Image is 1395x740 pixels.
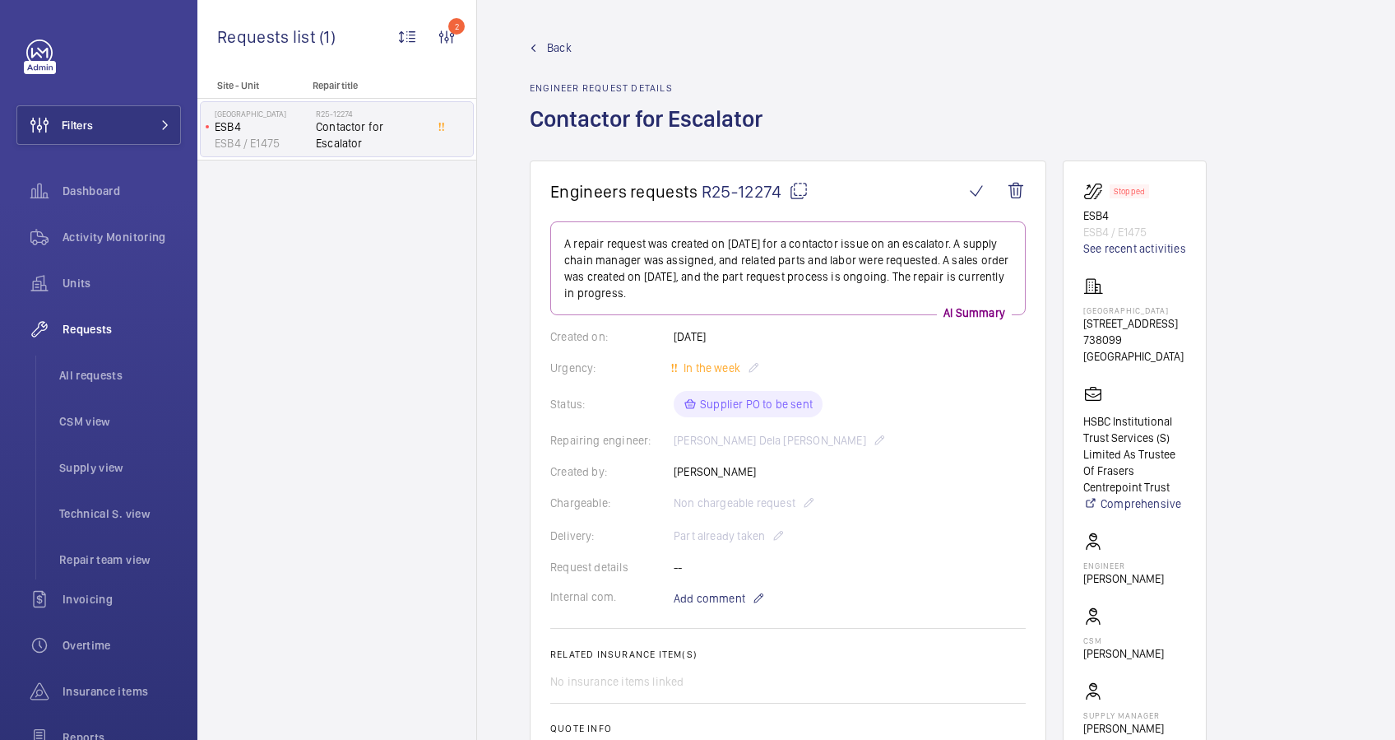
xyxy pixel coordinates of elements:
[316,109,424,119] h2: R25-12274
[62,117,93,133] span: Filters
[1083,570,1164,587] p: [PERSON_NAME]
[550,649,1026,660] h2: Related insurance item(s)
[1083,645,1164,662] p: [PERSON_NAME]
[59,459,181,476] span: Supply view
[59,367,181,384] span: All requests
[16,105,181,145] button: Filters
[1083,635,1164,645] p: CSM
[59,552,181,568] span: Repair team view
[63,637,181,654] span: Overtime
[550,181,698,202] span: Engineers requests
[313,80,421,91] p: Repair title
[59,413,181,430] span: CSM view
[550,723,1026,734] h2: Quote info
[702,181,809,202] span: R25-12274
[63,229,181,245] span: Activity Monitoring
[1083,332,1186,365] p: 738099 [GEOGRAPHIC_DATA]
[197,80,306,91] p: Site - Unit
[63,591,181,607] span: Invoicing
[63,321,181,337] span: Requests
[674,590,745,607] span: Add comment
[530,82,772,94] h2: Engineer request details
[1114,188,1145,194] p: Stopped
[63,183,181,199] span: Dashboard
[547,40,572,56] span: Back
[217,26,319,47] span: Requests list
[316,119,424,151] span: Contactor for Escalator
[530,104,772,161] h1: Contactor for Escalator
[215,135,309,151] p: ESB4 / E1475
[215,109,309,119] p: [GEOGRAPHIC_DATA]
[1083,207,1186,224] p: ESB4
[215,119,309,135] p: ESB4
[63,683,181,700] span: Insurance items
[564,235,1012,301] p: A repair request was created on [DATE] for a contactor issue on an escalator. A supply chain mana...
[1083,315,1186,332] p: [STREET_ADDRESS]
[1083,561,1164,570] p: Engineer
[1083,710,1186,720] p: Supply manager
[937,305,1012,321] p: AI Summary
[1083,224,1186,240] p: ESB4 / E1475
[63,275,181,291] span: Units
[1083,181,1110,201] img: escalator.svg
[1083,240,1186,257] a: See recent activities
[59,505,181,522] span: Technical S. view
[1083,305,1186,315] p: [GEOGRAPHIC_DATA]
[1083,496,1186,512] a: Comprehensive
[1083,413,1186,496] p: HSBC Institutional Trust Services (S) Limited As Trustee Of Frasers Centrepoint Trust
